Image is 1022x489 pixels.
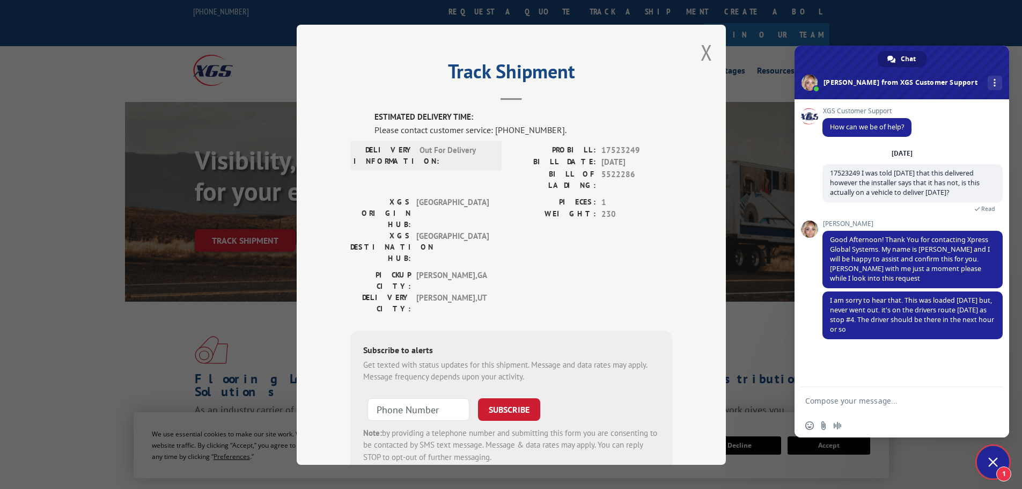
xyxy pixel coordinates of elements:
[701,38,712,67] button: Close modal
[830,235,990,283] span: Good Afternoon! Thank You for contacting Xpress Global Systems. My name is [PERSON_NAME] and I wi...
[363,427,382,437] strong: Note:
[988,76,1002,90] div: More channels
[833,421,842,430] span: Audio message
[601,168,672,191] span: 5522286
[350,269,411,291] label: PICKUP CITY:
[350,230,411,264] label: XGS DESTINATION HUB:
[996,466,1011,481] span: 1
[416,291,489,314] span: [PERSON_NAME] , UT
[892,150,913,157] div: [DATE]
[601,196,672,208] span: 1
[416,269,489,291] span: [PERSON_NAME] , GA
[830,122,904,132] span: How can we be of help?
[367,398,469,420] input: Phone Number
[981,205,995,213] span: Read
[878,51,927,67] div: Chat
[511,196,596,208] label: PIECES:
[822,107,911,115] span: XGS Customer Support
[363,359,659,383] div: Get texted with status updates for this shipment. Message and data rates may apply. Message frequ...
[511,208,596,221] label: WEIGHT:
[420,144,492,166] span: Out For Delivery
[511,156,596,169] label: BILL DATE:
[511,144,596,156] label: PROBILL:
[822,220,1003,228] span: [PERSON_NAME]
[416,196,489,230] span: [GEOGRAPHIC_DATA]
[601,156,672,169] span: [DATE]
[416,230,489,264] span: [GEOGRAPHIC_DATA]
[363,343,659,359] div: Subscribe to alerts
[901,51,916,67] span: Chat
[478,398,540,420] button: SUBSCRIBE
[830,296,994,334] span: I am sorry to hear that. This was loaded [DATE] but, never went out. it's on the drivers route [D...
[350,196,411,230] label: XGS ORIGIN HUB:
[819,421,828,430] span: Send a file
[830,169,980,197] span: 17523249 I was told [DATE] that this delivered however the installer says that it has not, is thi...
[374,123,672,136] div: Please contact customer service: [PHONE_NUMBER].
[374,111,672,123] label: ESTIMATED DELIVERY TIME:
[805,396,975,406] textarea: Compose your message...
[350,64,672,84] h2: Track Shipment
[805,421,814,430] span: Insert an emoji
[511,168,596,191] label: BILL OF LADING:
[350,291,411,314] label: DELIVERY CITY:
[354,144,414,166] label: DELIVERY INFORMATION:
[601,144,672,156] span: 17523249
[601,208,672,221] span: 230
[363,427,659,463] div: by providing a telephone number and submitting this form you are consenting to be contacted by SM...
[977,446,1009,478] div: Close chat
